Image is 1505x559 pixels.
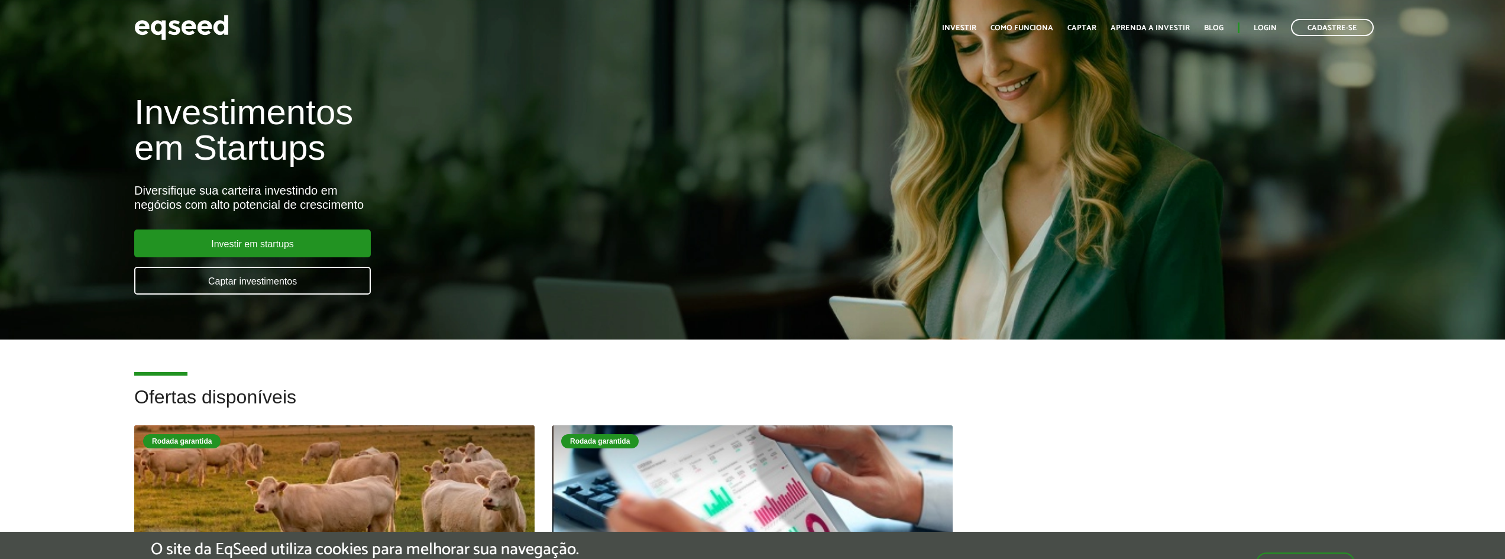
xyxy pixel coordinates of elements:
[942,24,976,32] a: Investir
[1067,24,1096,32] a: Captar
[1111,24,1190,32] a: Aprenda a investir
[1254,24,1277,32] a: Login
[143,434,221,448] div: Rodada garantida
[134,230,371,257] a: Investir em startups
[1291,19,1374,36] a: Cadastre-se
[1204,24,1224,32] a: Blog
[134,267,371,295] a: Captar investimentos
[134,95,869,166] h1: Investimentos em Startups
[151,541,579,559] h5: O site da EqSeed utiliza cookies para melhorar sua navegação.
[134,387,1371,425] h2: Ofertas disponíveis
[991,24,1053,32] a: Como funciona
[134,12,229,43] img: EqSeed
[134,183,869,212] div: Diversifique sua carteira investindo em negócios com alto potencial de crescimento
[561,434,639,448] div: Rodada garantida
